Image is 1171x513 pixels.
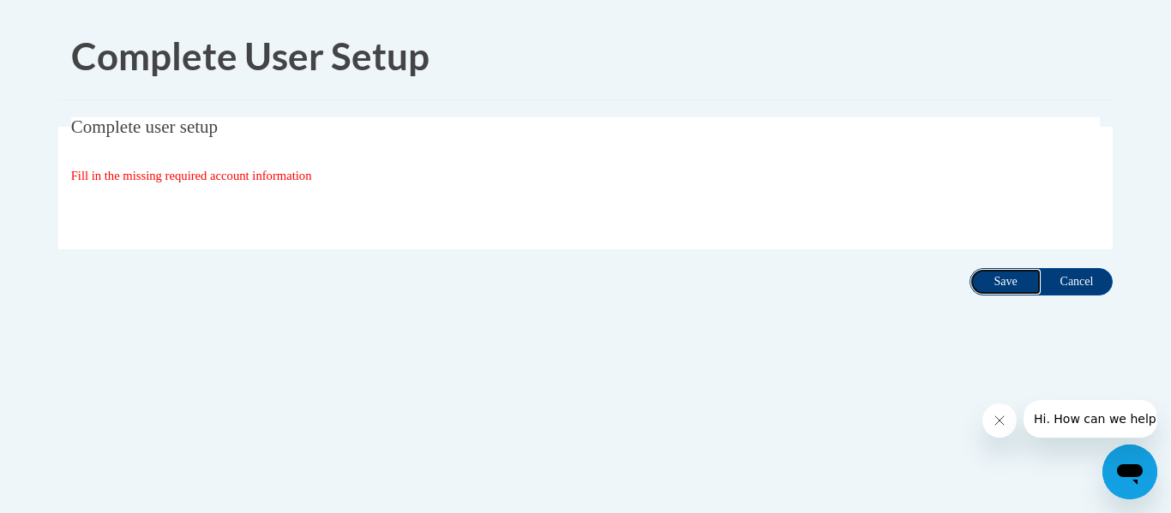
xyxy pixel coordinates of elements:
iframe: Close message [982,403,1017,438]
input: Cancel [1041,268,1113,295]
span: Hi. How can we help? [10,12,139,26]
span: Complete user setup [71,116,218,137]
span: Complete User Setup [71,33,429,78]
input: Save [970,268,1042,295]
span: Fill in the missing required account information [71,169,312,182]
iframe: Button to launch messaging window [1102,444,1157,499]
iframe: Message from company [1024,400,1157,438]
